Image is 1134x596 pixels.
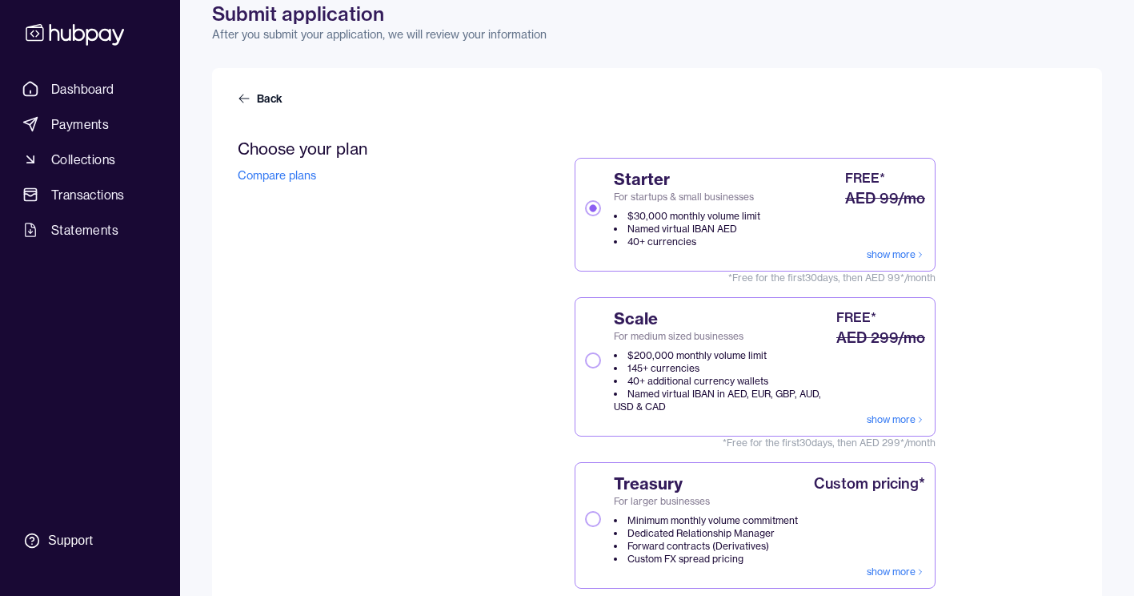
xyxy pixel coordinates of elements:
li: $30,000 monthly volume limit [614,210,760,223]
li: $200,000 monthly volume limit [614,349,833,362]
span: For startups & small businesses [614,191,760,203]
h1: Submit application [212,1,1102,26]
li: Custom FX spread pricing [614,553,798,566]
li: 40+ currencies [614,236,760,248]
button: StarterFor startups & small businesses$30,000 monthly volume limitNamed virtual IBAN AED40+ curre... [585,200,601,216]
span: Transactions [51,185,125,204]
a: Dashboard [16,74,164,103]
a: Statements [16,215,164,244]
span: Scale [614,308,833,330]
a: show more [867,566,925,578]
li: Dedicated Relationship Manager [614,527,798,540]
span: Payments [51,115,109,134]
li: Minimum monthly volume commitment [614,514,798,527]
div: AED 299/mo [836,327,925,349]
h2: Choose your plan [238,139,479,159]
a: Transactions [16,180,164,209]
div: Custom pricing* [814,473,925,495]
span: *Free for the first 30 days, then AED 299*/month [575,437,936,449]
li: 40+ additional currency wallets [614,375,833,388]
span: For larger businesses [614,495,798,508]
a: Payments [16,110,164,139]
div: FREE* [836,308,876,327]
a: Collections [16,145,164,174]
button: TreasuryFor larger businessesMinimum monthly volume commitmentDedicated Relationship ManagerForwa... [585,511,601,527]
span: For medium sized businesses [614,330,833,343]
p: After you submit your application, we will review your information [212,26,1102,42]
a: Compare plans [238,168,316,183]
li: 145+ currencies [614,362,833,375]
li: Named virtual IBAN AED [614,223,760,236]
div: FREE* [845,168,885,187]
span: Statements [51,220,118,240]
span: *Free for the first 30 days, then AED 99*/month [575,272,936,284]
li: Named virtual IBAN in AED, EUR, GBP, AUD, USD & CAD [614,388,833,413]
button: ScaleFor medium sized businesses$200,000 monthly volume limit145+ currencies40+ additional curren... [585,352,601,368]
a: Support [16,524,164,558]
a: show more [867,248,925,261]
div: AED 99/mo [845,187,925,210]
li: Forward contracts (Derivatives) [614,540,798,553]
a: Back [238,91,286,107]
div: Support [48,532,93,550]
span: Starter [614,168,760,191]
span: Dashboard [51,79,114,99]
span: Collections [51,150,115,169]
span: Treasury [614,473,798,495]
a: show more [867,413,925,426]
